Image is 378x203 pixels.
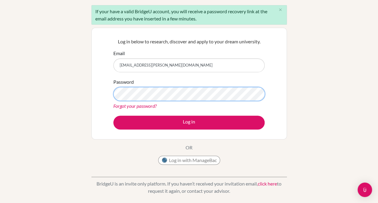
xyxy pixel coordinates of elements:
p: BridgeU is an invite only platform. If you haven’t received your invitation email, to request it ... [91,180,287,195]
label: Email [113,50,125,57]
label: Password [113,78,134,86]
button: Log in with ManageBac [158,156,220,165]
button: Close [275,5,287,14]
div: Open Intercom Messenger [358,183,372,197]
p: OR [186,144,192,151]
div: If your have a valid BridgeU account, you will receive a password recovery link at the email addr... [91,5,287,25]
i: close [278,8,283,12]
a: Forgot your password? [113,103,157,109]
p: Log in below to research, discover and apply to your dream university. [113,38,265,45]
a: click here [258,181,277,186]
button: Log in [113,116,265,130]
